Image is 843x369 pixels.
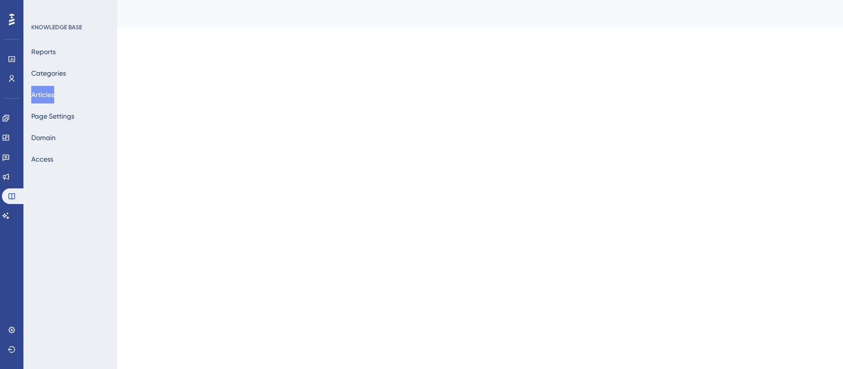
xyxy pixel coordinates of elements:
button: Access [31,150,53,168]
div: KNOWLEDGE BASE [31,23,82,31]
button: Reports [31,43,56,61]
button: Page Settings [31,107,74,125]
button: Categories [31,64,66,82]
button: Articles [31,86,54,103]
button: Domain [31,129,56,146]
